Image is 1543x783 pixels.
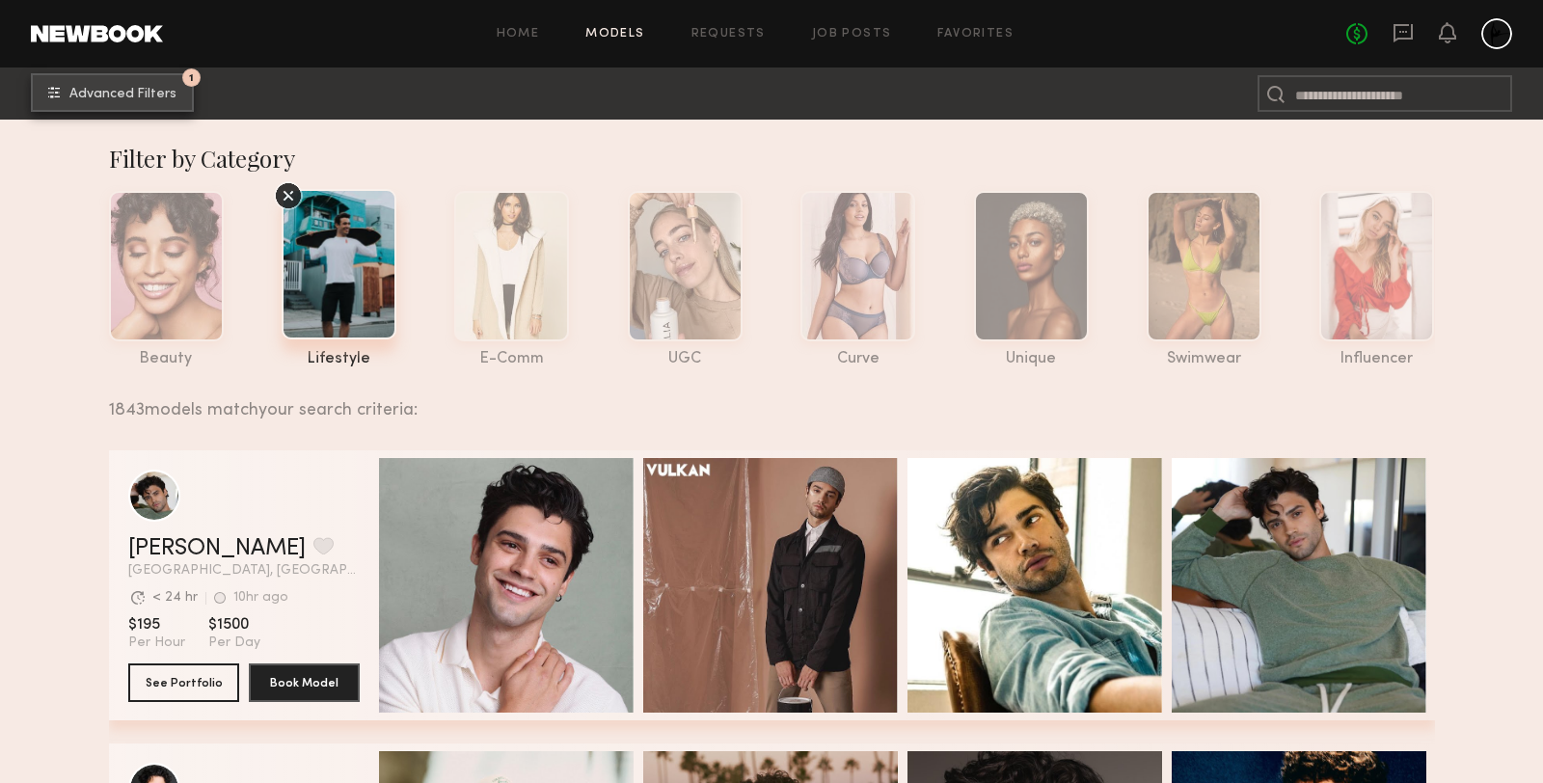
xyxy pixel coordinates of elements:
div: unique [974,351,1089,367]
span: $195 [128,615,185,634]
a: [PERSON_NAME] [128,537,306,560]
div: lifestyle [282,351,396,367]
button: See Portfolio [128,663,239,702]
button: Book Model [249,663,360,702]
div: influencer [1319,351,1434,367]
span: $1500 [208,615,260,634]
div: 1843 models match your search criteria: [109,379,1420,419]
div: e-comm [454,351,569,367]
div: Filter by Category [109,143,1435,174]
a: Home [497,28,540,40]
div: UGC [628,351,743,367]
span: 1 [189,73,194,82]
span: Per Hour [128,634,185,652]
div: < 24 hr [152,591,198,605]
a: Requests [691,28,766,40]
div: 10hr ago [233,591,288,605]
a: Models [585,28,644,40]
div: beauty [109,351,224,367]
a: Favorites [937,28,1014,40]
div: curve [800,351,915,367]
div: swimwear [1147,351,1261,367]
span: Per Day [208,634,260,652]
span: Advanced Filters [69,88,176,101]
a: Job Posts [812,28,892,40]
span: [GEOGRAPHIC_DATA], [GEOGRAPHIC_DATA] [128,564,360,578]
button: 1Advanced Filters [31,73,194,112]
